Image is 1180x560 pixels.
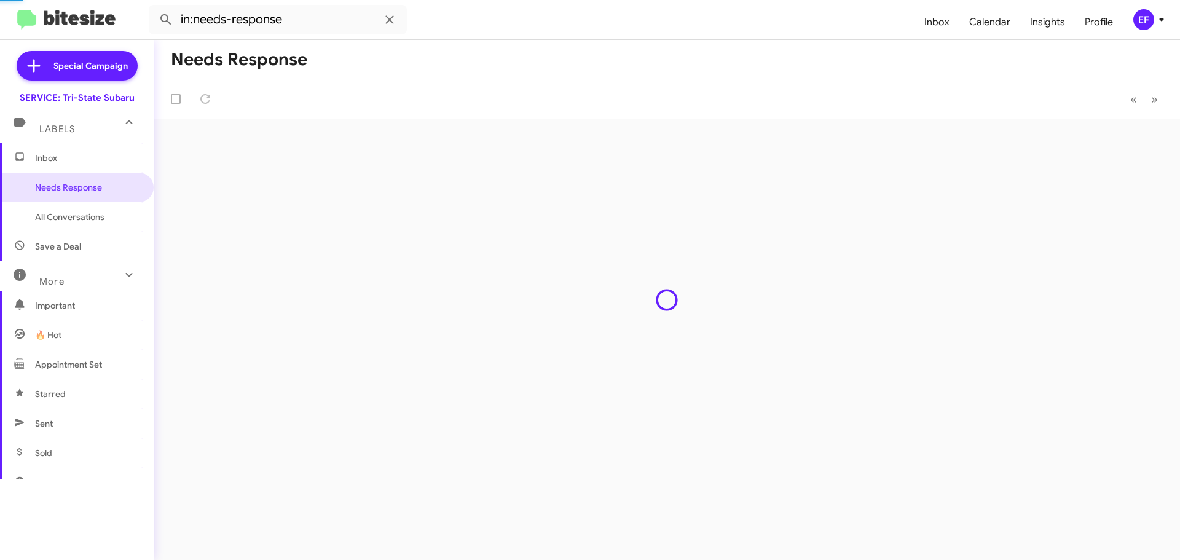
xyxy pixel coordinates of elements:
[35,299,140,312] span: Important
[35,152,140,164] span: Inbox
[35,388,66,400] span: Starred
[1130,92,1137,107] span: «
[914,4,959,40] a: Inbox
[39,124,75,135] span: Labels
[1123,87,1144,112] button: Previous
[171,50,307,69] h1: Needs Response
[1075,4,1123,40] a: Profile
[20,92,135,104] div: SERVICE: Tri-State Subaru
[35,476,100,489] span: Sold Responded
[35,211,104,223] span: All Conversations
[1123,9,1166,30] button: EF
[53,60,128,72] span: Special Campaign
[39,276,65,287] span: More
[35,417,53,430] span: Sent
[35,181,140,194] span: Needs Response
[35,358,102,371] span: Appointment Set
[1020,4,1075,40] a: Insights
[1133,9,1154,30] div: EF
[1144,87,1165,112] button: Next
[35,240,81,253] span: Save a Deal
[35,329,61,341] span: 🔥 Hot
[35,447,52,459] span: Sold
[149,5,407,34] input: Search
[1151,92,1158,107] span: »
[17,51,138,81] a: Special Campaign
[959,4,1020,40] a: Calendar
[1123,87,1165,112] nav: Page navigation example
